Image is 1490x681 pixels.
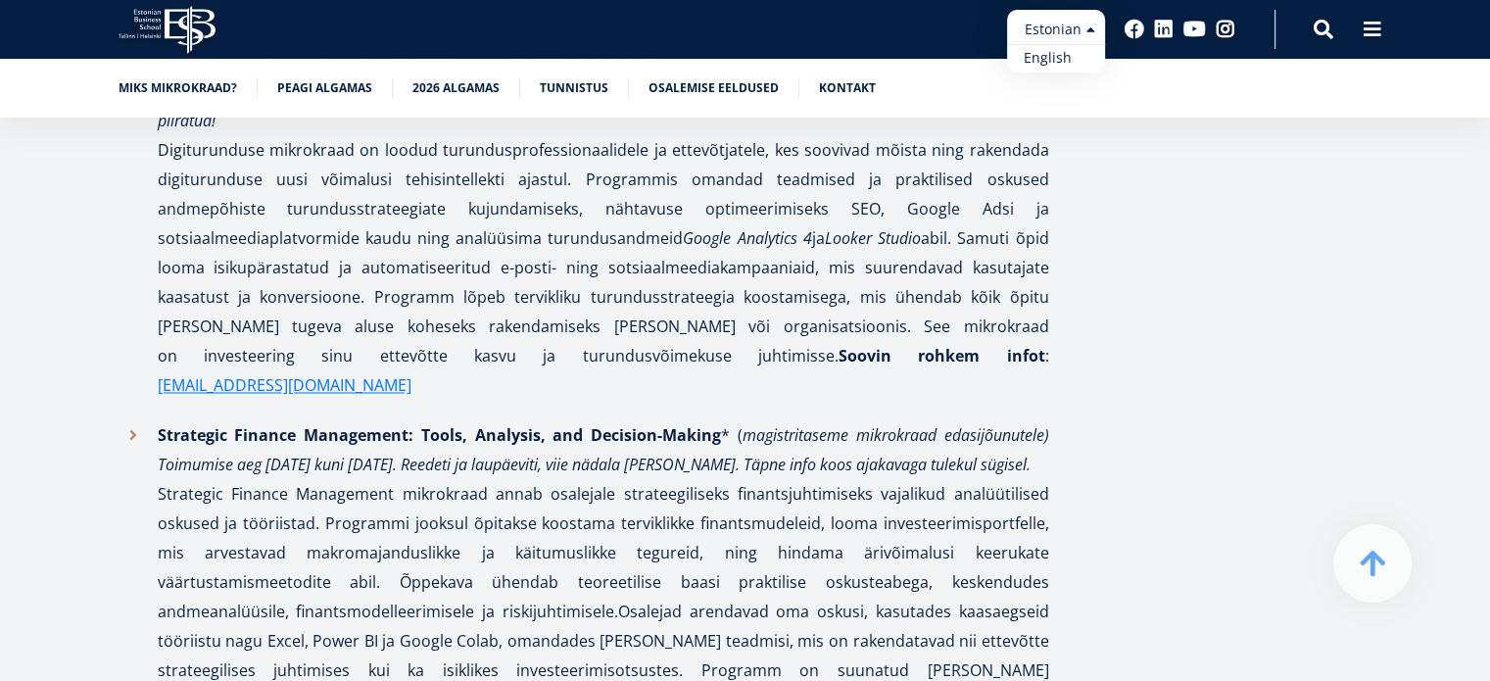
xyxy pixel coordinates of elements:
a: Linkedin [1154,20,1174,39]
a: Miks mikrokraad? [119,78,237,98]
a: [EMAIL_ADDRESS][DOMAIN_NAME] [158,370,411,400]
em: Looker Studio [825,227,921,249]
em: oimumise aeg [DATE] kuni [DATE]. Reedeti ja laupäeviti, viie nädala [PERSON_NAME]. Täpne info koo... [166,453,1031,474]
p: * Digiturunduse mikrokraad on loodud turundusprofessionaalidele ja ettevõtjatele, kes soovivad mõ... [158,47,1049,400]
a: Osalemise eeldused [649,78,779,98]
a: Instagram [1216,20,1235,39]
strong: Strategic Finance Management: Tools, Analysis, and Decision-Making [158,423,722,445]
a: Youtube [1183,20,1206,39]
a: Peagi algamas [277,78,372,98]
a: English [1007,44,1105,73]
a: 2026 algamas [412,78,500,98]
strong: Soovin rohkem infot [839,345,1045,366]
em: Google Analytics 4 [683,227,811,249]
a: Kontakt [819,78,876,98]
a: Facebook [1125,20,1144,39]
a: Tunnistus [540,78,608,98]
